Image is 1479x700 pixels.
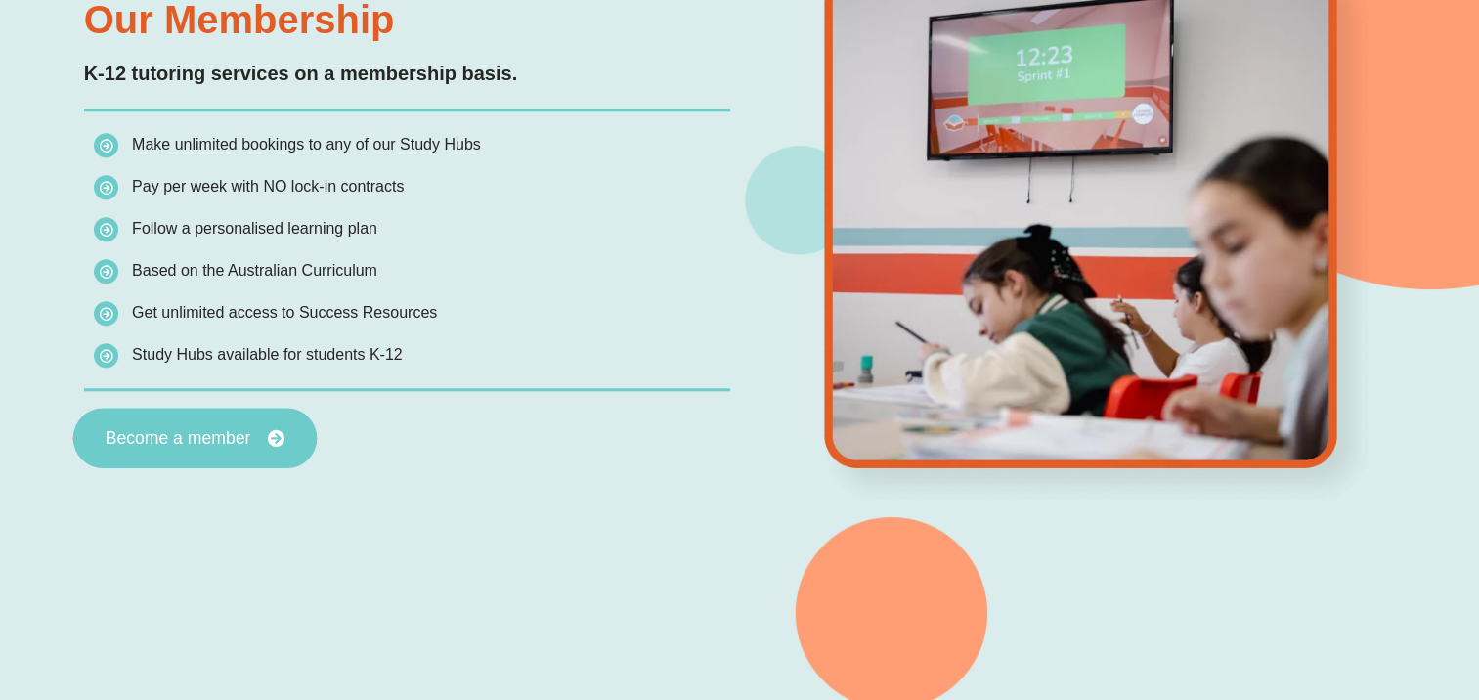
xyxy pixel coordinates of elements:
span: Become a member [105,429,250,447]
span: Make unlimited bookings to any of our Study Hubs [132,136,481,153]
img: icon-list.png [94,175,118,199]
img: icon-list.png [94,133,118,157]
span: Based on the Australian Curriculum [132,262,377,279]
span: Study Hubs available for students K-12 [132,346,403,363]
img: icon-list.png [94,217,118,241]
span: Pay per week with NO lock-in contracts [132,178,404,195]
img: icon-list.png [94,259,118,284]
iframe: Chat Widget [1381,606,1479,700]
img: icon-list.png [94,301,118,326]
a: Become a member [72,408,317,468]
p: K-12 tutoring services on a membership basis. [84,59,730,89]
span: Get unlimited access to Success Resources [132,304,437,321]
span: Follow a personalised learning plan [132,220,377,237]
img: icon-list.png [94,343,118,368]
